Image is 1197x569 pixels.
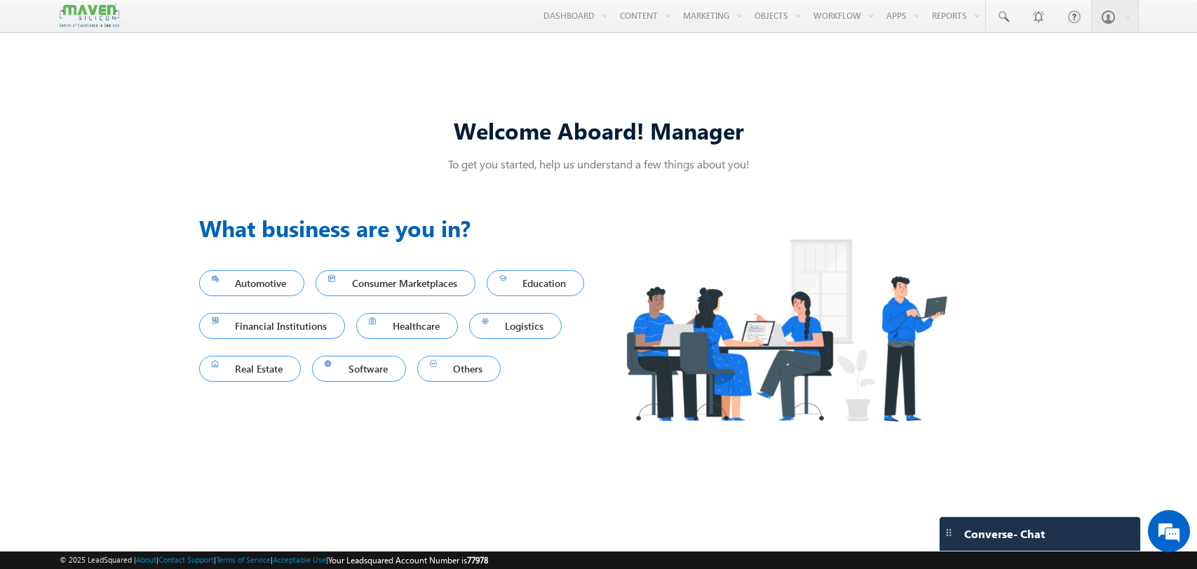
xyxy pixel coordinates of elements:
span: 77978 [467,555,488,565]
span: Education [499,274,572,293]
span: Automotive [212,274,292,293]
a: Contact Support [158,555,214,564]
span: Your Leadsquared Account Number is [328,555,488,565]
span: Real Estate [212,359,289,378]
div: Welcome Aboard! Manager [199,115,999,145]
span: © 2025 LeadSquared | | | | | [60,554,488,567]
span: Consumer Marketplaces [328,274,463,293]
span: Converse - Chat [964,528,1045,540]
p: To get you started, help us understand a few things about you! [199,156,999,171]
span: Logistics [482,316,550,335]
img: Custom Logo [60,4,119,28]
span: Others [430,359,489,378]
span: Financial Institutions [212,316,333,335]
img: carter-drag [943,527,954,538]
a: Acceptable Use [273,555,326,564]
a: Terms of Service [216,555,271,564]
img: Industry.png [599,211,973,449]
a: About [136,555,156,564]
span: Software [325,359,393,378]
h3: What business are you in? [199,211,599,245]
span: Healthcare [369,316,445,335]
